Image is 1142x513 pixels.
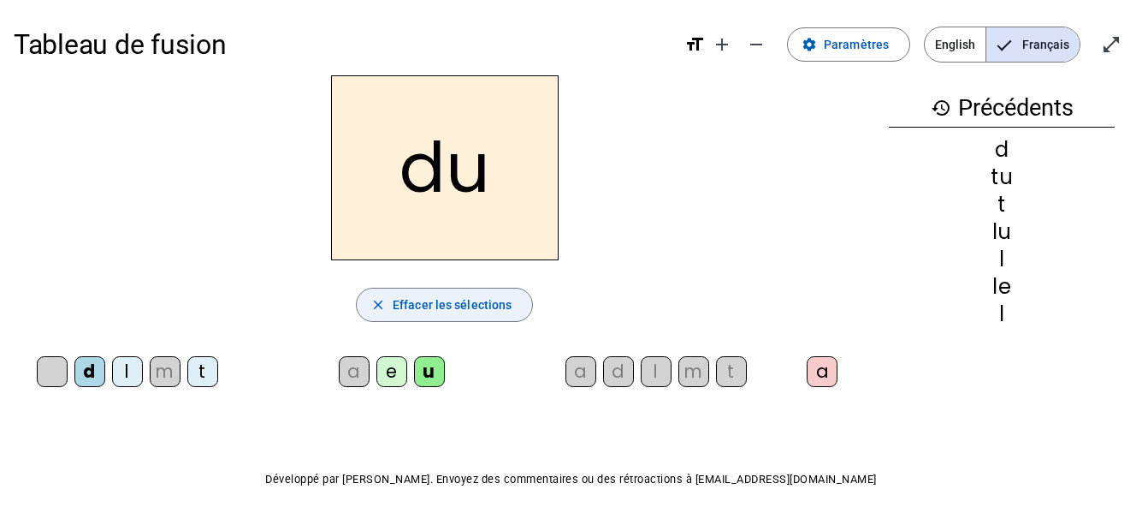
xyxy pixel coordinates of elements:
h1: Tableau de fusion [14,17,671,72]
span: English [925,27,985,62]
button: Entrer en plein écran [1094,27,1128,62]
div: t [716,356,747,387]
div: u [414,356,445,387]
div: d [603,356,634,387]
div: le [889,277,1115,297]
div: d [74,356,105,387]
mat-icon: remove [746,34,766,55]
mat-icon: settings [802,37,817,52]
div: e [376,356,407,387]
button: Augmenter la taille de la police [705,27,739,62]
h3: Précédents [889,89,1115,128]
p: Développé par [PERSON_NAME]. Envoyez des commentaires ou des rétroactions à [EMAIL_ADDRESS][DOMAI... [14,469,1128,490]
div: m [150,356,180,387]
span: Paramètres [824,34,889,55]
div: tu [889,167,1115,188]
h2: du [331,75,559,260]
mat-icon: format_size [684,34,705,55]
mat-button-toggle-group: Language selection [924,27,1080,63]
span: Français [986,27,1080,62]
span: Effacer les sélections [393,295,512,315]
div: t [889,194,1115,215]
mat-icon: open_in_full [1101,34,1121,55]
button: Effacer les sélections [356,288,533,322]
mat-icon: close [370,297,386,313]
div: l [641,356,672,387]
div: l [889,249,1115,270]
div: m [678,356,709,387]
div: lu [889,222,1115,242]
mat-icon: history [931,98,951,118]
mat-icon: add [712,34,732,55]
div: l [889,304,1115,325]
div: a [807,356,837,387]
div: a [339,356,370,387]
div: d [889,140,1115,160]
button: Paramètres [787,27,910,62]
div: t [187,356,218,387]
div: a [565,356,596,387]
button: Diminuer la taille de la police [739,27,773,62]
div: l [112,356,143,387]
